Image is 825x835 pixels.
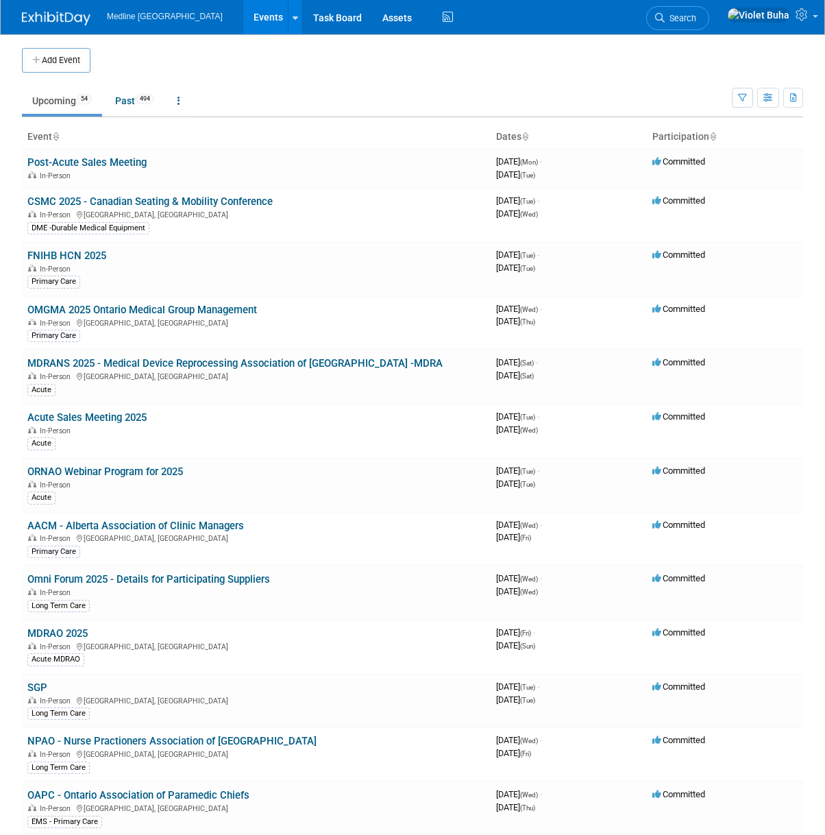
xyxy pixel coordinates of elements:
span: (Tue) [520,468,535,475]
img: In-Person Event [28,750,36,757]
div: Long Term Care [27,707,90,720]
span: - [537,195,539,206]
a: MDRAO 2025 [27,627,88,640]
span: - [540,789,542,799]
span: [DATE] [496,640,535,651]
div: [GEOGRAPHIC_DATA], [GEOGRAPHIC_DATA] [27,748,485,759]
span: In-Person [40,750,75,759]
a: MDRANS 2025 - Medical Device Reprocessing Association of [GEOGRAPHIC_DATA] -MDRA [27,357,443,370]
span: Committed [652,357,705,367]
span: (Wed) [520,210,538,218]
div: DME -Durable Medical Equipment [27,222,149,234]
div: EMS - Primary Care [27,816,102,828]
span: [DATE] [496,195,539,206]
span: [DATE] [496,370,534,380]
a: FNIHB HCN 2025 [27,250,106,262]
span: [DATE] [496,156,542,167]
span: In-Person [40,372,75,381]
img: In-Person Event [28,265,36,271]
a: Sort by Start Date [521,131,528,142]
a: SGP [27,681,47,694]
span: In-Person [40,534,75,543]
a: Omni Forum 2025 - Details for Participating Suppliers [27,573,270,585]
span: [DATE] [496,316,535,326]
a: OAPC - Ontario Association of Paramedic Chiefs [27,789,249,801]
span: Committed [652,789,705,799]
span: Committed [652,735,705,745]
span: (Fri) [520,534,531,542]
span: [DATE] [496,681,539,692]
span: (Tue) [520,265,535,272]
img: In-Person Event [28,481,36,487]
span: 494 [136,94,154,104]
span: Committed [652,627,705,638]
span: (Tue) [520,171,535,179]
span: Committed [652,304,705,314]
span: - [533,627,535,638]
img: In-Person Event [28,642,36,649]
a: CSMC 2025 - Canadian Seating & Mobility Conference [27,195,273,208]
a: OMGMA 2025 Ontario Medical Group Management [27,304,257,316]
span: - [540,573,542,583]
span: (Tue) [520,481,535,488]
span: In-Person [40,171,75,180]
img: In-Person Event [28,372,36,379]
span: [DATE] [496,520,542,530]
span: [DATE] [496,735,542,745]
span: [DATE] [496,532,531,542]
span: In-Person [40,265,75,274]
span: Committed [652,573,705,583]
span: (Fri) [520,750,531,758]
button: Add Event [22,48,90,73]
span: - [540,304,542,314]
img: ExhibitDay [22,12,90,25]
span: [DATE] [496,465,539,476]
span: In-Person [40,426,75,435]
span: [DATE] [496,304,542,314]
div: Long Term Care [27,600,90,612]
span: [DATE] [496,627,535,638]
span: - [540,735,542,745]
div: Primary Care [27,546,80,558]
span: Committed [652,250,705,260]
span: Medline [GEOGRAPHIC_DATA] [107,12,223,21]
span: In-Person [40,481,75,489]
span: 54 [77,94,92,104]
div: [GEOGRAPHIC_DATA], [GEOGRAPHIC_DATA] [27,802,485,813]
div: [GEOGRAPHIC_DATA], [GEOGRAPHIC_DATA] [27,370,485,381]
span: [DATE] [496,357,538,367]
span: Search [665,13,696,23]
a: Past494 [105,88,164,114]
span: - [540,156,542,167]
div: Primary Care [27,276,80,288]
span: [DATE] [496,586,538,596]
span: In-Person [40,319,75,328]
a: Upcoming54 [22,88,102,114]
a: Post-Acute Sales Meeting [27,156,147,169]
span: Committed [652,520,705,530]
span: [DATE] [496,263,535,273]
div: Acute [27,437,56,450]
span: (Sat) [520,359,534,367]
span: In-Person [40,588,75,597]
span: [DATE] [496,208,538,219]
img: In-Person Event [28,534,36,541]
span: (Tue) [520,413,535,421]
span: (Tue) [520,697,535,704]
span: [DATE] [496,411,539,422]
a: ORNAO Webinar Program for 2025 [27,465,183,478]
span: In-Person [40,697,75,705]
div: [GEOGRAPHIC_DATA], [GEOGRAPHIC_DATA] [27,317,485,328]
div: [GEOGRAPHIC_DATA], [GEOGRAPHIC_DATA] [27,694,485,705]
span: Committed [652,195,705,206]
span: - [540,520,542,530]
span: Committed [652,465,705,476]
span: (Wed) [520,306,538,313]
span: - [537,681,539,692]
span: (Wed) [520,737,538,745]
span: [DATE] [496,789,542,799]
span: (Tue) [520,683,535,691]
span: (Thu) [520,804,535,812]
span: [DATE] [496,748,531,758]
a: NPAO - Nurse Practioners Association of [GEOGRAPHIC_DATA] [27,735,317,747]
